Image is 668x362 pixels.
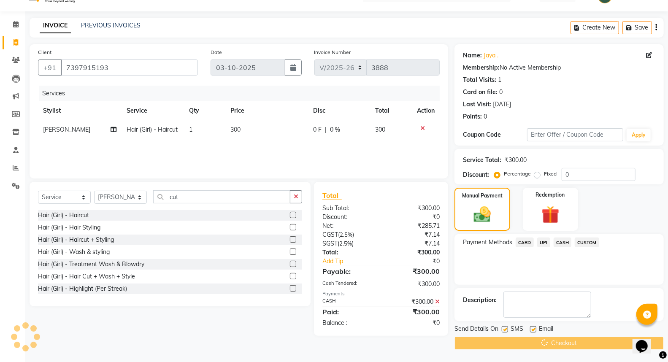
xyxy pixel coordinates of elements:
[484,112,487,121] div: 0
[375,126,385,133] span: 300
[230,126,241,133] span: 300
[316,239,381,248] div: ( )
[316,280,381,289] div: Cash Tendered:
[554,238,572,247] span: CASH
[463,100,491,109] div: Last Visit:
[330,125,340,134] span: 0 %
[316,204,381,213] div: Sub Total:
[504,170,531,178] label: Percentage
[381,280,446,289] div: ₹300.00
[38,272,135,281] div: Hair (Girl) - Hair Cut + Wash + Style
[381,230,446,239] div: ₹7.14
[468,205,496,224] img: _cash.svg
[539,324,553,335] span: Email
[499,88,503,97] div: 0
[463,130,527,139] div: Coupon Code
[381,266,446,276] div: ₹300.00
[153,190,290,203] input: Search or Scan
[511,324,523,335] span: SMS
[463,63,500,72] div: Membership:
[308,101,370,120] th: Disc
[537,238,550,247] span: UPI
[463,63,655,72] div: No Active Membership
[536,191,565,199] label: Redemption
[505,156,527,165] div: ₹300.00
[316,248,381,257] div: Total:
[38,284,127,293] div: Hair (Girl) - Highlight (Per Streak)
[211,49,222,56] label: Date
[322,231,338,238] span: CGST
[381,307,446,317] div: ₹300.00
[381,297,446,306] div: ₹300.00
[381,222,446,230] div: ₹285.71
[316,266,381,276] div: Payable:
[463,170,489,179] div: Discount:
[316,297,381,306] div: CASH
[463,238,512,247] span: Payment Methods
[575,238,599,247] span: CUSTOM
[38,49,51,56] label: Client
[81,22,141,29] a: PREVIOUS INVOICES
[516,238,534,247] span: CARD
[314,49,351,56] label: Invoice Number
[316,319,381,327] div: Balance :
[40,18,71,33] a: INVOICE
[498,76,501,84] div: 1
[463,88,498,97] div: Card on file:
[571,21,619,34] button: Create New
[412,101,440,120] th: Action
[493,100,511,109] div: [DATE]
[43,126,90,133] span: [PERSON_NAME]
[38,248,110,257] div: Hair (Girl) - Wash & styling
[189,126,192,133] span: 1
[322,290,440,297] div: Payments
[316,307,381,317] div: Paid:
[463,51,482,60] div: Name:
[39,86,446,101] div: Services
[527,128,623,141] input: Enter Offer / Coupon Code
[463,296,497,305] div: Description:
[392,257,446,266] div: ₹0
[381,213,446,222] div: ₹0
[622,21,652,34] button: Save
[38,211,89,220] div: Hair (Girl) - Haircut
[381,204,446,213] div: ₹300.00
[225,101,308,120] th: Price
[61,59,198,76] input: Search by Name/Mobile/Email/Code
[381,248,446,257] div: ₹300.00
[127,126,178,133] span: Hair (Girl) - Haircut
[184,101,225,120] th: Qty
[322,191,342,200] span: Total
[122,101,184,120] th: Service
[340,231,352,238] span: 2.5%
[316,257,392,266] a: Add Tip
[463,156,501,165] div: Service Total:
[381,319,446,327] div: ₹0
[316,230,381,239] div: ( )
[463,112,482,121] div: Points:
[484,51,498,60] a: Jaya .
[322,240,338,247] span: SGST
[536,204,565,226] img: _gift.svg
[38,223,100,232] div: Hair (Girl) - Hair Styling
[381,239,446,248] div: ₹7.14
[627,129,651,141] button: Apply
[316,222,381,230] div: Net:
[462,192,503,200] label: Manual Payment
[38,235,114,244] div: Hair (Girl) - Haircut + Styling
[313,125,322,134] span: 0 F
[463,76,496,84] div: Total Visits:
[370,101,412,120] th: Total
[38,101,122,120] th: Stylist
[633,328,660,354] iframe: chat widget
[38,59,62,76] button: +91
[544,170,557,178] label: Fixed
[325,125,327,134] span: |
[339,240,352,247] span: 2.5%
[454,324,498,335] span: Send Details On
[316,213,381,222] div: Discount:
[38,260,144,269] div: Hair (Girl) - Treatment Wash & Blowdry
